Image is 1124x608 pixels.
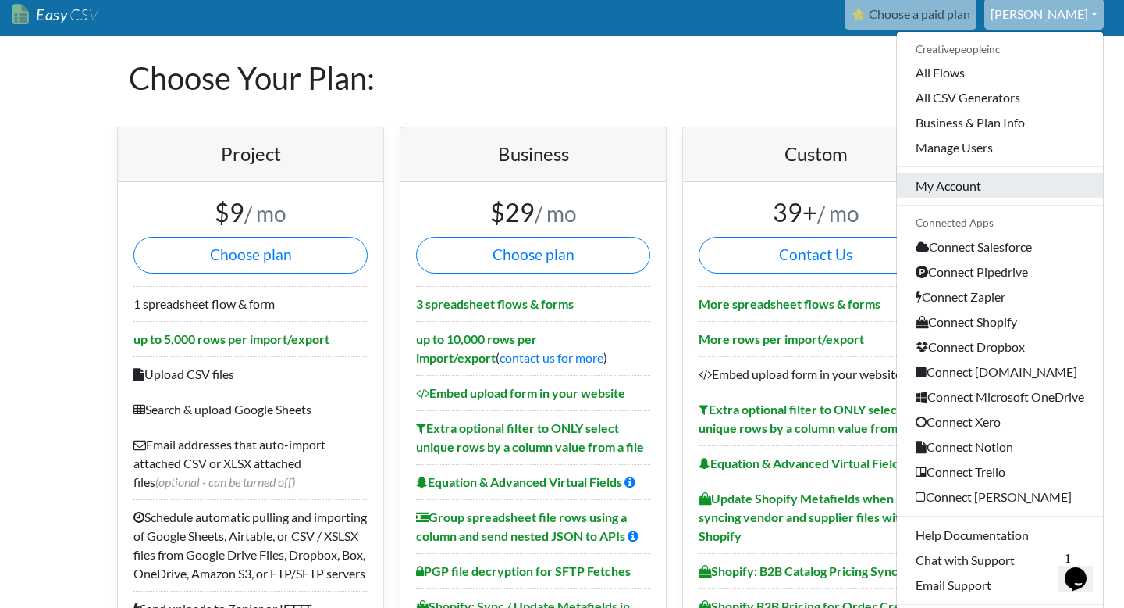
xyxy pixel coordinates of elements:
[699,563,898,578] b: Shopify: B2B Catalog Pricing Sync
[897,309,1103,334] a: Connect Shopify
[416,474,622,489] b: Equation & Advanced Virtual Fields
[416,321,650,375] li: ( )
[897,173,1103,198] a: My Account
[897,259,1103,284] a: Connect Pipedrive
[897,485,1103,510] a: Connect [PERSON_NAME]
[133,392,368,427] li: Search & upload Google Sheets
[416,563,631,578] b: PGP file decryption for SFTP Fetches
[133,143,368,166] h4: Project
[897,410,1103,435] a: Connect Xero
[416,143,650,166] h4: Business
[897,548,1103,573] a: Chat with Support
[416,385,625,400] b: Embed upload form in your website
[699,198,933,227] h3: 39+
[897,573,1103,598] a: Email Support
[416,198,650,227] h3: $29
[897,460,1103,485] a: Connect Trello
[535,200,577,227] small: / mo
[699,296,880,311] b: More spreadsheet flows & forms
[500,350,603,365] a: contact us for more
[416,296,574,311] b: 3 spreadsheet flows & forms
[416,237,650,274] button: Choose plan
[699,331,864,346] b: More rows per import/export
[699,356,933,392] li: Embed upload form in your website
[133,499,368,591] li: Schedule automatic pulling and importing of Google Sheets, Airtable, or CSV / XSLSX files from Go...
[699,491,907,543] b: Update Shopify Metafields when syncing vendor and supplier files with Shopify
[817,200,859,227] small: / mo
[133,237,368,274] button: Choose plan
[897,38,1103,60] div: Creativepeopleinc
[897,60,1103,85] a: All Flows
[133,331,329,346] b: up to 5,000 rows per import/export
[897,85,1103,110] a: All CSV Generators
[699,456,905,470] b: Equation & Advanced Virtual Fields
[133,286,368,321] li: 1 spreadsheet flow & form
[133,427,368,499] li: Email addresses that auto-import attached CSV or XLSX attached files
[133,198,368,227] h3: $9
[416,420,644,454] b: Extra optional filter to ONLY select unique rows by a column value from a file
[68,5,98,24] span: CSV
[897,212,1103,234] div: Connected Apps
[897,334,1103,359] a: Connect Dropbox
[897,110,1103,135] a: Business & Plan Info
[244,200,286,227] small: / mo
[897,384,1103,410] a: Connect Microsoft OneDrive
[897,284,1103,309] a: Connect Zapier
[897,523,1103,548] a: Help Documentation
[897,135,1103,160] a: Manage Users
[416,331,537,365] b: up to 10,000 rows per import/export
[129,36,995,120] h1: Choose Your Plan:
[897,359,1103,384] a: Connect [DOMAIN_NAME]
[699,143,933,166] h4: Custom
[133,356,368,392] li: Upload CSV files
[155,474,295,489] span: (optional - can be turned off)
[699,237,933,274] a: Contact Us
[897,435,1103,460] a: Connect Notion
[1058,545,1108,592] iframe: chat widget
[897,234,1103,259] a: Connect Salesforce
[699,402,927,435] b: Extra optional filter to ONLY select unique rows by a column value from a file
[416,510,627,543] b: Group spreadsheet file rows using a column and send nested JSON to APIs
